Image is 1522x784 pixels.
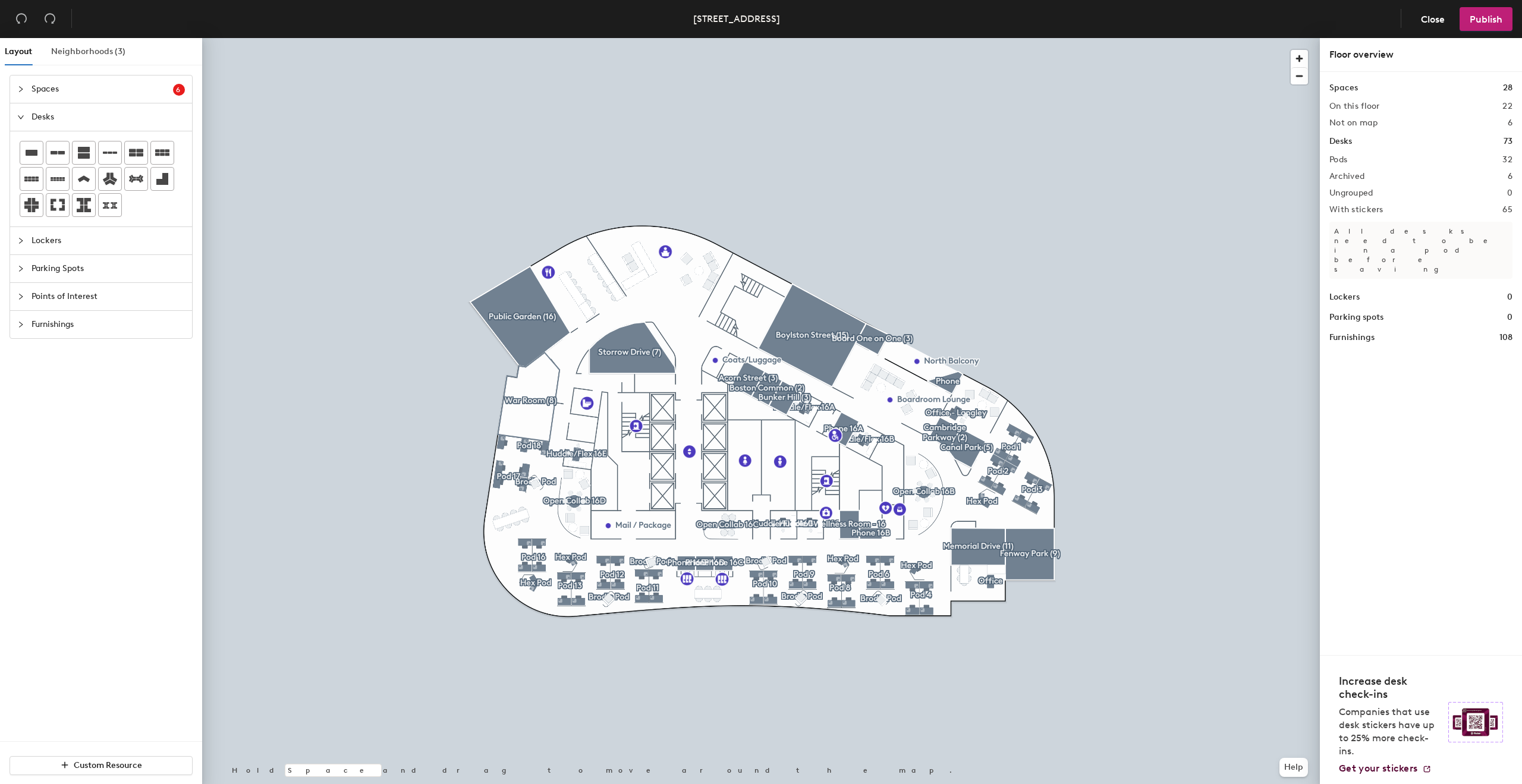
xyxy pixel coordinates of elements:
h1: 0 [1507,311,1512,324]
h1: 28 [1503,81,1512,95]
h1: 73 [1504,135,1512,148]
span: Parking Spots [32,255,185,282]
span: collapsed [17,237,24,244]
span: Furnishings [32,311,185,338]
span: Publish [1470,14,1502,25]
button: Redo (⌘ + ⇧ + Z) [38,7,62,31]
button: Help [1279,758,1308,777]
h1: 0 [1507,291,1512,304]
sup: 6 [173,84,185,96]
h2: 6 [1508,172,1512,181]
span: Get your stickers [1339,763,1417,774]
span: Lockers [32,227,185,254]
div: [STREET_ADDRESS] [693,11,780,26]
span: Desks [32,103,185,131]
h2: 65 [1502,205,1512,215]
button: Custom Resource [10,756,193,775]
h2: With stickers [1329,205,1383,215]
h1: Desks [1329,135,1352,148]
div: Floor overview [1329,48,1512,62]
h2: 32 [1502,155,1512,165]
span: 6 [176,86,183,94]
span: Points of Interest [32,283,185,310]
span: Close [1421,14,1445,25]
h1: Parking spots [1329,311,1383,324]
span: collapsed [17,321,24,328]
p: All desks need to be in a pod before saving [1329,222,1512,279]
button: Publish [1460,7,1512,31]
h1: Spaces [1329,81,1358,95]
h2: Ungrouped [1329,188,1373,198]
span: collapsed [17,293,24,300]
h1: Furnishings [1329,331,1375,344]
h1: Lockers [1329,291,1360,304]
span: Layout [5,46,32,56]
span: collapsed [17,265,24,272]
h2: Pods [1329,155,1347,165]
a: Get your stickers [1339,763,1432,774]
h2: 6 [1508,118,1512,128]
span: Custom Resource [74,760,142,770]
span: expanded [17,114,24,121]
h2: Archived [1329,172,1364,181]
img: Sticker logo [1448,702,1503,742]
p: Companies that use desk stickers have up to 25% more check-ins. [1339,706,1441,758]
button: Undo (⌘ + Z) [10,7,33,31]
span: collapsed [17,86,24,93]
h2: 22 [1502,102,1512,111]
button: Close [1411,7,1455,31]
h1: 108 [1499,331,1512,344]
h2: 0 [1507,188,1512,198]
h2: On this floor [1329,102,1380,111]
span: Spaces [32,75,173,103]
h4: Increase desk check-ins [1339,675,1441,701]
span: Neighborhoods (3) [51,46,125,56]
h2: Not on map [1329,118,1378,128]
